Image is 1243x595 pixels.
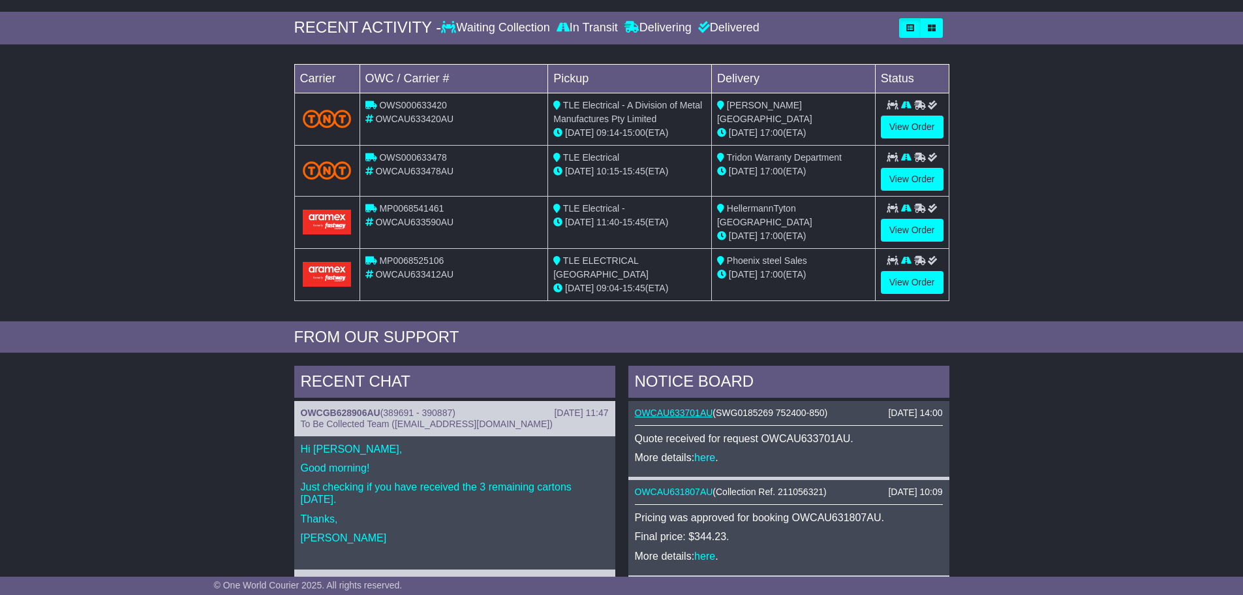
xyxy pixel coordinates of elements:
[303,110,352,127] img: TNT_Domestic.png
[379,203,444,214] span: MP0068541461
[888,408,942,419] div: [DATE] 14:00
[635,487,943,498] div: ( )
[301,513,609,525] p: Thanks,
[303,161,352,179] img: TNT_Domestic.png
[383,408,452,418] span: 389691 - 390887
[717,100,812,124] span: [PERSON_NAME] [GEOGRAPHIC_DATA]
[635,432,943,445] p: Quote received for request OWCAU633701AU.
[301,408,380,418] a: OWCGB628906AU
[717,203,812,227] span: HellermannTyton [GEOGRAPHIC_DATA]
[301,532,609,544] p: [PERSON_NAME]
[441,21,553,35] div: Waiting Collection
[760,166,783,176] span: 17:00
[622,217,645,227] span: 15:45
[548,64,712,93] td: Pickup
[301,462,609,474] p: Good morning!
[596,127,619,138] span: 09:14
[717,126,870,140] div: (ETA)
[622,166,645,176] span: 15:45
[694,452,715,463] a: here
[554,408,608,419] div: [DATE] 11:47
[717,268,870,281] div: (ETA)
[881,168,944,191] a: View Order
[635,408,713,418] a: OWCAU633701AU
[760,127,783,138] span: 17:00
[635,408,943,419] div: ( )
[379,255,444,266] span: MP0068525106
[727,152,842,163] span: Tridon Warranty Department
[301,481,609,506] p: Just checking if you have received the 3 remaining cartons [DATE].
[375,269,453,280] span: OWCAU633412AU
[628,366,949,401] div: NOTICE BOARD
[553,216,706,229] div: - (ETA)
[760,231,783,241] span: 17:00
[729,231,758,241] span: [DATE]
[881,116,944,138] a: View Order
[888,487,942,498] div: [DATE] 10:09
[635,487,713,497] a: OWCAU631807AU
[729,127,758,138] span: [DATE]
[294,64,360,93] td: Carrier
[303,210,352,234] img: Aramex.png
[875,64,949,93] td: Status
[379,100,447,110] span: OWS000633420
[375,166,453,176] span: OWCAU633478AU
[635,530,943,543] p: Final price: $344.23.
[563,152,619,163] span: TLE Electrical
[375,217,453,227] span: OWCAU633590AU
[727,255,807,266] span: Phoenix steel Sales
[214,580,403,590] span: © One World Courier 2025. All rights reserved.
[553,165,706,178] div: - (ETA)
[553,281,706,295] div: - (ETA)
[553,126,706,140] div: - (ETA)
[596,283,619,293] span: 09:04
[375,114,453,124] span: OWCAU633420AU
[565,127,594,138] span: [DATE]
[294,328,949,347] div: FROM OUR SUPPORT
[694,551,715,562] a: here
[635,451,943,464] p: More details: .
[379,152,447,163] span: OWS000633478
[717,229,870,243] div: (ETA)
[717,165,870,178] div: (ETA)
[294,18,442,37] div: RECENT ACTIVITY -
[716,408,825,418] span: SWG0185269 752400-850
[716,487,823,497] span: Collection Ref. 211056321
[565,283,594,293] span: [DATE]
[303,262,352,286] img: Aramex.png
[622,127,645,138] span: 15:00
[881,271,944,294] a: View Order
[635,550,943,562] p: More details: .
[622,283,645,293] span: 15:45
[621,21,695,35] div: Delivering
[565,166,594,176] span: [DATE]
[596,166,619,176] span: 10:15
[596,217,619,227] span: 11:40
[301,408,609,419] div: ( )
[729,166,758,176] span: [DATE]
[294,366,615,401] div: RECENT CHAT
[760,269,783,280] span: 17:00
[553,255,649,280] span: TLE ELECTRICAL [GEOGRAPHIC_DATA]
[695,21,760,35] div: Delivered
[553,21,621,35] div: In Transit
[729,269,758,280] span: [DATE]
[360,64,548,93] td: OWC / Carrier #
[565,217,594,227] span: [DATE]
[711,64,875,93] td: Delivery
[635,511,943,524] p: Pricing was approved for booking OWCAU631807AU.
[301,443,609,455] p: Hi [PERSON_NAME],
[553,100,702,124] span: TLE Electrical - A Division of Metal Manufactures Pty Limited
[881,219,944,242] a: View Order
[563,203,625,214] span: TLE Electrical -
[301,419,553,429] span: To Be Collected Team ([EMAIL_ADDRESS][DOMAIN_NAME])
